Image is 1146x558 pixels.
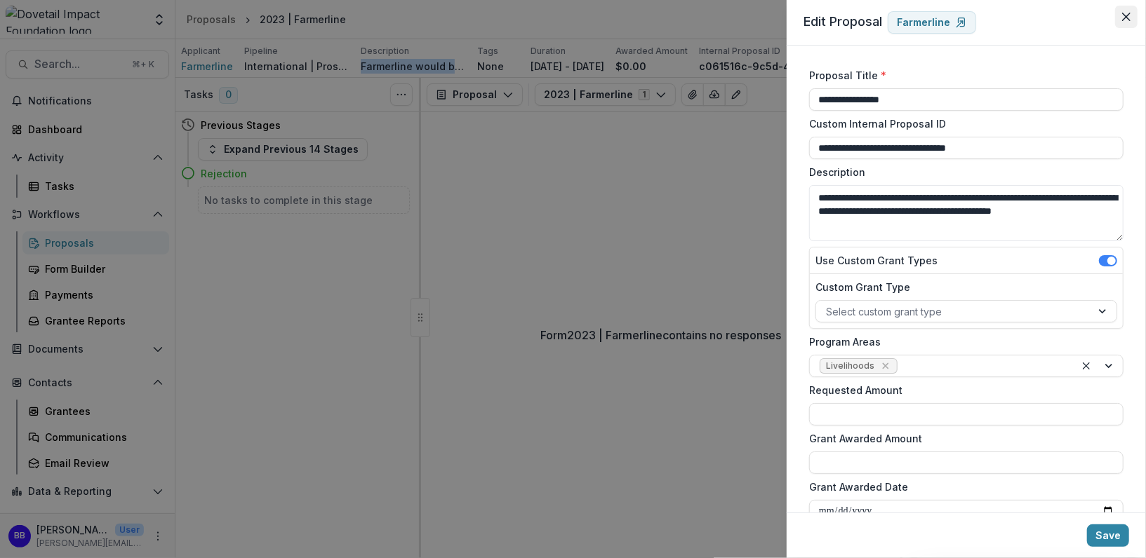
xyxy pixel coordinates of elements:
[1078,358,1095,374] div: Clear selected options
[809,479,1115,494] label: Grant Awarded Date
[815,280,1109,294] label: Custom Grant Type
[1115,6,1138,28] button: Close
[1087,524,1129,547] button: Save
[809,68,1115,83] label: Proposal Title
[888,11,976,34] a: Farmerline
[897,17,950,29] p: Farmerline
[809,116,1115,131] label: Custom Internal Proposal ID
[809,334,1115,349] label: Program Areas
[809,165,1115,179] label: Description
[826,361,874,371] span: Livelihoods
[809,431,1115,446] label: Grant Awarded Amount
[879,359,893,373] div: Remove Livelihoods
[804,14,882,29] span: Edit Proposal
[815,253,938,268] label: Use Custom Grant Types
[809,383,1115,397] label: Requested Amount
